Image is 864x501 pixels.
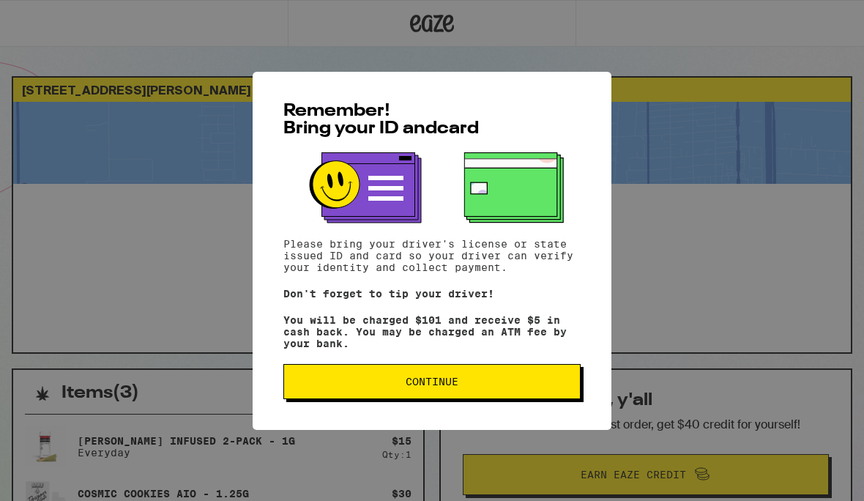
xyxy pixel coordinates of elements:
p: You will be charged $101 and receive $5 in cash back. You may be charged an ATM fee by your bank. [283,314,581,349]
p: Please bring your driver's license or state issued ID and card so your driver can verify your ide... [283,238,581,273]
p: Don't forget to tip your driver! [283,288,581,300]
span: Remember! Bring your ID and card [283,103,479,138]
span: Continue [406,376,458,387]
button: Continue [283,364,581,399]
